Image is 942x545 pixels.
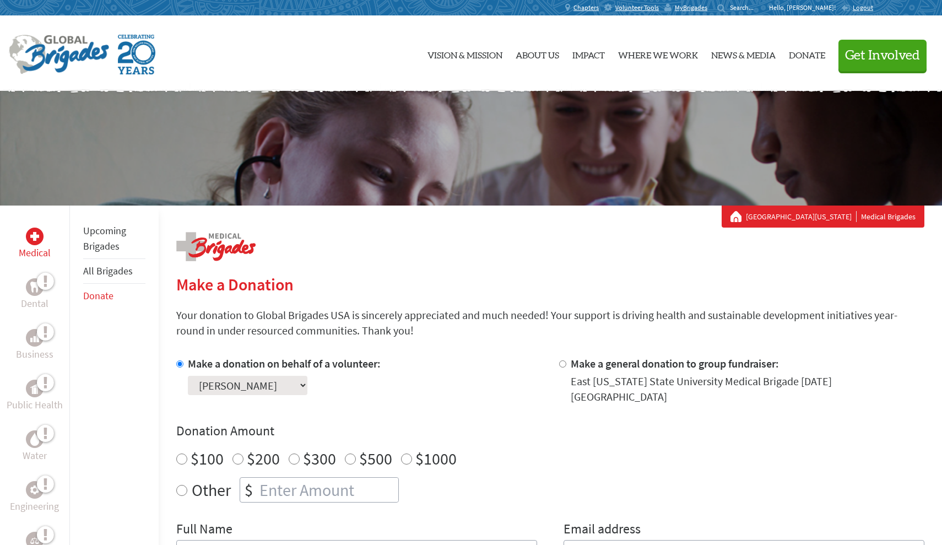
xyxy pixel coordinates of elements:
label: $1000 [415,448,457,469]
img: logo-medical.png [176,232,256,261]
a: Donate [789,25,825,82]
label: Make a general donation to group fundraiser: [571,357,779,370]
span: Get Involved [845,49,920,62]
p: Hello, [PERSON_NAME]! [769,3,841,12]
img: Business [30,333,39,342]
h4: Donation Amount [176,422,924,440]
span: Chapters [573,3,599,12]
label: Email address [564,520,641,540]
a: News & Media [711,25,776,82]
p: Engineering [10,499,59,514]
a: Logout [841,3,873,12]
span: Logout [853,3,873,12]
a: EngineeringEngineering [10,481,59,514]
p: Business [16,347,53,362]
div: Water [26,430,44,448]
a: WaterWater [23,430,47,463]
div: Public Health [26,380,44,397]
input: Enter Amount [257,478,398,502]
label: $200 [247,448,280,469]
img: Public Health [30,383,39,394]
label: Full Name [176,520,232,540]
p: Dental [21,296,48,311]
a: [GEOGRAPHIC_DATA][US_STATE] [746,211,857,222]
div: $ [240,478,257,502]
label: Make a donation on behalf of a volunteer: [188,357,381,370]
p: Water [23,448,47,463]
h2: Make a Donation [176,274,924,294]
p: Your donation to Global Brigades USA is sincerely appreciated and much needed! Your support is dr... [176,307,924,338]
a: DentalDental [21,278,48,311]
div: Business [26,329,44,347]
div: East [US_STATE] State University Medical Brigade [DATE] [GEOGRAPHIC_DATA] [571,374,924,404]
label: $500 [359,448,392,469]
button: Get Involved [838,40,927,71]
a: Public HealthPublic Health [7,380,63,413]
a: Upcoming Brigades [83,224,126,252]
img: Dental [30,282,39,292]
label: Other [192,477,231,503]
a: MedicalMedical [19,228,51,261]
a: Donate [83,289,113,302]
img: Medical [30,232,39,241]
a: Vision & Mission [427,25,502,82]
li: All Brigades [83,259,145,284]
label: $300 [303,448,336,469]
p: Public Health [7,397,63,413]
div: Engineering [26,481,44,499]
a: Impact [572,25,605,82]
img: Engineering [30,485,39,494]
div: Dental [26,278,44,296]
a: BusinessBusiness [16,329,53,362]
li: Upcoming Brigades [83,219,145,259]
li: Donate [83,284,145,308]
label: $100 [191,448,224,469]
img: Global Brigades Celebrating 20 Years [118,35,155,74]
input: Search... [730,3,761,12]
div: Medical [26,228,44,245]
a: All Brigades [83,265,133,277]
img: Water [30,433,39,445]
img: Legal Empowerment [30,537,39,544]
a: Where We Work [618,25,698,82]
p: Medical [19,245,51,261]
a: About Us [516,25,559,82]
span: MyBrigades [675,3,707,12]
div: Medical Brigades [730,211,916,222]
img: Global Brigades Logo [9,35,109,74]
span: Volunteer Tools [615,3,659,12]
